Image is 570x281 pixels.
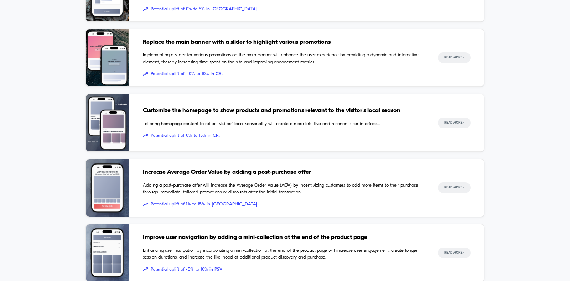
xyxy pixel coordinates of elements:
span: Tailoring homepage content to reflect visitors' local seasonality will create a more intuitive an... [143,120,424,128]
button: Read More> [438,248,471,258]
span: Implementing a slider for various promotions on the main banner will enhance the user experience ... [143,52,424,66]
img: Tailoring homepage content to reflect visitors' local seasonality will create a more intuitive an... [86,94,129,151]
button: Read More> [438,52,471,63]
button: Read More> [438,182,471,193]
span: Replace the main banner with a slider to highlight various promotions [143,38,424,47]
span: Increase Average Order Value by adding a post-purchase offer [143,168,424,177]
img: Implementing a slider for various promotions on the main banner will enhance the user experience ... [86,29,129,87]
span: Potential uplift of -5% to 10% in PSV [143,266,424,273]
span: Customize the homepage to show products and promotions relevant to the visitor's local season [143,106,424,115]
span: Potential uplift of 1% to 15% in [GEOGRAPHIC_DATA]. [143,201,424,208]
span: Enhancing user navigation by incorporating a mini-collection at the end of the product page will ... [143,247,424,261]
button: Read More> [438,118,471,128]
img: Adding a post-purchase offer will increase the Average Order Value (AOV) by incentivizing custome... [86,159,129,217]
span: Adding a post-purchase offer will increase the Average Order Value (AOV) by incentivizing custome... [143,182,424,196]
span: Potential uplift of 0% to 6% in [GEOGRAPHIC_DATA]. [143,6,424,13]
span: Potential uplift of 0% to 15% in CR. [143,132,424,139]
span: Potential uplift of -10% to 10% in CR. [143,71,424,78]
span: Improve user navigation by adding a mini-collection at the end of the product page [143,233,424,242]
